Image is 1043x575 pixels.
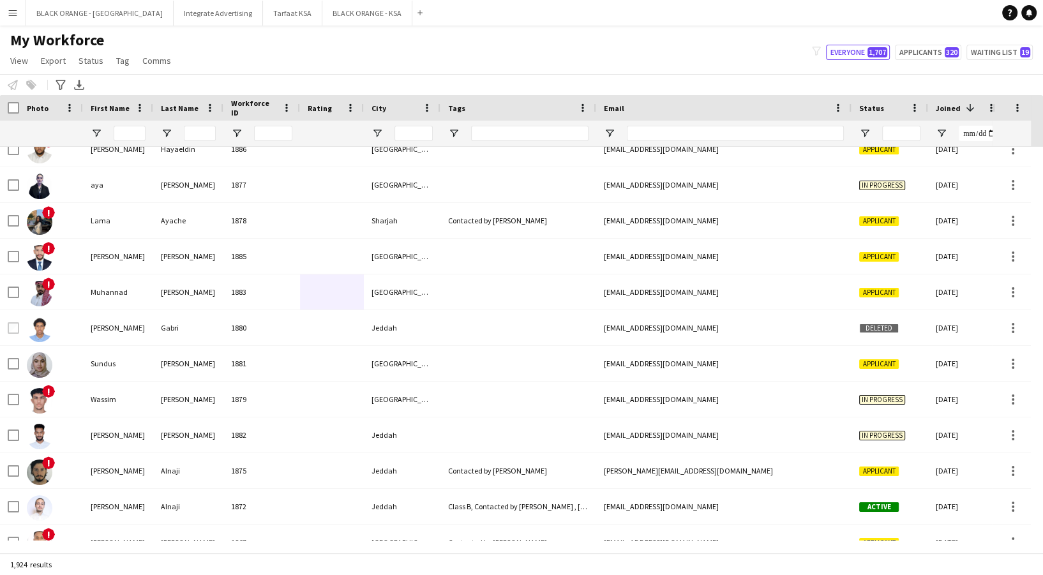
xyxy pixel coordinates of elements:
[91,128,102,139] button: Open Filter Menu
[223,239,300,274] div: 1885
[223,525,300,560] div: 1867
[27,103,49,113] span: Photo
[8,322,19,334] input: Row Selection is disabled for this row (unchecked)
[859,359,899,369] span: Applicant
[27,281,52,306] img: Muhannad bin Hariz
[859,467,899,476] span: Applicant
[364,131,440,167] div: [GEOGRAPHIC_DATA]
[859,252,899,262] span: Applicant
[322,1,412,26] button: BLACK ORANGE - KSA
[308,103,332,113] span: Rating
[153,131,223,167] div: Hayaeldin
[223,453,300,488] div: 1875
[928,310,1005,345] div: [DATE]
[174,1,263,26] button: Integrate Advertising
[596,346,852,381] div: [EMAIL_ADDRESS][DOMAIN_NAME]
[153,167,223,202] div: [PERSON_NAME]
[371,128,383,139] button: Open Filter Menu
[596,274,852,310] div: [EMAIL_ADDRESS][DOMAIN_NAME]
[440,203,596,238] div: Contacted by [PERSON_NAME]
[364,310,440,345] div: Jeddah
[27,352,52,378] img: Sundus Husam
[859,216,899,226] span: Applicant
[859,395,905,405] span: In progress
[153,489,223,524] div: Alnaji
[231,128,243,139] button: Open Filter Menu
[137,52,176,69] a: Comms
[42,528,55,541] span: !
[440,489,596,524] div: Class B, Contacted by [PERSON_NAME] , [DEMOGRAPHIC_DATA] Speaker
[596,310,852,345] div: [EMAIL_ADDRESS][DOMAIN_NAME]
[895,45,961,60] button: Applicants320
[27,531,52,556] img: Ahmed Osman
[263,1,322,26] button: Tarfaat KSA
[596,239,852,274] div: [EMAIL_ADDRESS][DOMAIN_NAME]
[928,489,1005,524] div: [DATE]
[859,103,884,113] span: Status
[364,489,440,524] div: Jeddah
[364,525,440,560] div: [GEOGRAPHIC_DATA]
[83,453,153,488] div: [PERSON_NAME]
[42,278,55,290] span: !
[627,126,844,141] input: Email Filter Input
[596,489,852,524] div: [EMAIL_ADDRESS][DOMAIN_NAME]
[153,310,223,345] div: Gabri
[471,126,589,141] input: Tags Filter Input
[859,538,899,548] span: Applicant
[928,239,1005,274] div: [DATE]
[936,128,947,139] button: Open Filter Menu
[42,385,55,398] span: !
[10,55,28,66] span: View
[111,52,135,69] a: Tag
[223,167,300,202] div: 1877
[27,209,52,235] img: Lama Ayache
[859,288,899,297] span: Applicant
[223,274,300,310] div: 1883
[114,126,146,141] input: First Name Filter Input
[26,1,174,26] button: BLACK ORANGE - [GEOGRAPHIC_DATA]
[364,453,440,488] div: Jeddah
[83,167,153,202] div: aya
[83,203,153,238] div: Lama
[859,181,905,190] span: In progress
[364,167,440,202] div: [GEOGRAPHIC_DATA]
[83,525,153,560] div: [PERSON_NAME]
[440,453,596,488] div: Contacted by [PERSON_NAME]
[27,495,52,521] img: Abdullah Alnaji
[364,274,440,310] div: [GEOGRAPHIC_DATA]
[83,489,153,524] div: [PERSON_NAME]
[91,103,130,113] span: First Name
[859,145,899,154] span: Applicant
[36,52,71,69] a: Export
[83,310,153,345] div: [PERSON_NAME]
[223,489,300,524] div: 1872
[79,55,103,66] span: Status
[928,167,1005,202] div: [DATE]
[27,245,52,271] img: Mohammed Arafat
[928,382,1005,417] div: [DATE]
[42,206,55,219] span: !
[394,126,433,141] input: City Filter Input
[83,417,153,452] div: [PERSON_NAME]
[83,131,153,167] div: [PERSON_NAME]
[153,417,223,452] div: [PERSON_NAME]
[596,453,852,488] div: [PERSON_NAME][EMAIL_ADDRESS][DOMAIN_NAME]
[928,346,1005,381] div: [DATE]
[10,31,104,50] span: My Workforce
[53,77,68,93] app-action-btn: Advanced filters
[5,52,33,69] a: View
[364,239,440,274] div: [GEOGRAPHIC_DATA]
[161,103,199,113] span: Last Name
[153,274,223,310] div: [PERSON_NAME]
[882,126,920,141] input: Status Filter Input
[153,203,223,238] div: Ayache
[42,456,55,469] span: !
[153,346,223,381] div: [PERSON_NAME]
[928,274,1005,310] div: [DATE]
[42,242,55,255] span: !
[41,55,66,66] span: Export
[223,382,300,417] div: 1879
[83,346,153,381] div: Sundus
[83,239,153,274] div: [PERSON_NAME]
[364,417,440,452] div: Jeddah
